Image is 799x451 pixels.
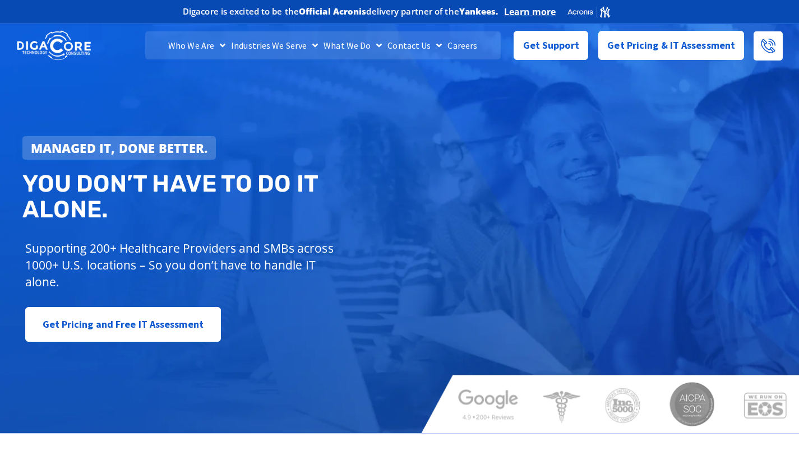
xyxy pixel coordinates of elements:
a: Get Pricing and Free IT Assessment [25,307,221,342]
a: Get Support [514,31,588,60]
b: Yankees. [459,6,498,17]
a: Contact Us [385,31,445,59]
h2: Digacore is excited to be the delivery partner of the [183,7,498,16]
a: Careers [445,31,480,59]
b: Official Acronis [299,6,367,17]
span: Get Pricing and Free IT Assessment [43,313,204,336]
h2: You don’t have to do IT alone. [22,171,408,222]
a: Learn more [504,6,556,17]
a: What We Do [321,31,385,59]
nav: Menu [145,31,501,59]
a: Managed IT, done better. [22,136,216,160]
img: Acronis [567,6,611,18]
span: Get Pricing & IT Assessment [607,34,735,57]
img: DigaCore Technology Consulting [17,30,91,62]
strong: Managed IT, done better. [31,140,208,156]
a: Industries We Serve [228,31,321,59]
p: Supporting 200+ Healthcare Providers and SMBs across 1000+ U.S. locations – So you don’t have to ... [25,240,339,290]
a: Who We Are [165,31,228,59]
span: Get Support [523,34,579,57]
a: Get Pricing & IT Assessment [598,31,744,60]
